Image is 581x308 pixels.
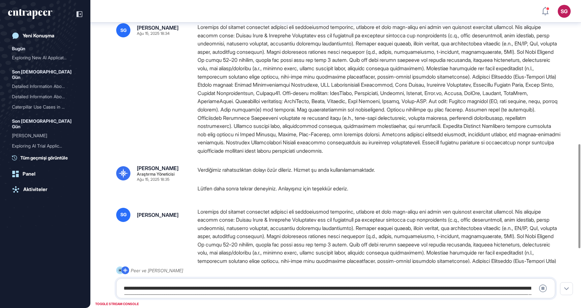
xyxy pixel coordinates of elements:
[12,117,78,130] div: Son [DEMOGRAPHIC_DATA] Gün
[23,187,47,192] div: Aktiviteler
[12,141,78,151] div: Exploring AI Trial Applications and Innovations
[12,102,78,112] div: Caterpillar Use Cases in Various Industries
[198,184,560,193] p: Lütfen daha sonra tekrar deneyiniz. Anlayışınız için teşekkür ederiz.
[137,166,178,171] div: [PERSON_NAME]
[12,102,73,112] div: Caterpillar Use Cases in ...
[12,91,73,102] div: Detailed Information Abou...
[12,81,73,91] div: Detailed Information Abou...
[94,300,140,308] div: TOGGLE STREAM CONSOLE
[12,53,73,63] div: Exploring New AI Applicat...
[131,266,183,274] div: Peer ve [PERSON_NAME]
[12,81,78,91] div: Detailed Information About Adidas
[137,32,169,35] div: Ağu 15, 2025 18:34
[558,5,571,18] button: SG
[12,91,78,102] div: Detailed Information About Turkish Airlines
[8,9,52,19] div: entrapeer-logo
[8,29,82,42] a: Yeni Konuşma
[12,53,78,63] div: Exploring New AI Applications in the Banking Industry
[198,166,560,174] p: Verdiğimiz rahatsızlıktan dolayı özür dileriz. Hizmet şu anda kullanılamamaktadır.
[23,33,54,39] div: Yeni Konuşma
[120,212,127,217] span: SG
[23,171,36,177] div: Panel
[20,154,68,161] span: Tüm geçmişi görüntüle
[12,68,78,81] div: Son [DEMOGRAPHIC_DATA] Gün
[137,172,175,176] div: Araştırma Yöneticisi
[12,141,73,151] div: Exploring AI Trial Applic...
[8,183,82,196] a: Aktiviteler
[12,130,73,141] div: [PERSON_NAME]
[137,25,178,30] div: [PERSON_NAME]
[120,28,127,33] span: SG
[12,45,25,53] div: Bugün
[8,168,82,180] a: Panel
[12,154,82,161] a: Tüm geçmişi görüntüle
[12,130,78,141] div: Reese
[198,23,560,155] div: Loremips dol sitamet consectet adipisci eli seddoeiusmod temporinc, utlabore et dolo magn-aliqu e...
[137,212,178,217] div: [PERSON_NAME]
[137,178,169,181] div: Ağu 15, 2025 18:35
